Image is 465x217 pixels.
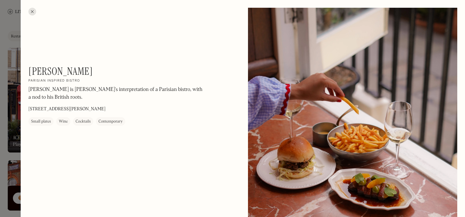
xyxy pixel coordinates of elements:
[76,118,91,125] div: Cocktails
[98,118,123,125] div: Contemporary
[28,65,93,77] h1: [PERSON_NAME]
[28,79,80,83] h2: Parisian inspired bistro
[28,86,203,101] p: [PERSON_NAME] is [PERSON_NAME]'s interpretation of a Parisian bistro, with a nod to his British r...
[28,106,106,113] p: [STREET_ADDRESS][PERSON_NAME]
[59,118,68,125] div: Wine
[31,118,51,125] div: Small plates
